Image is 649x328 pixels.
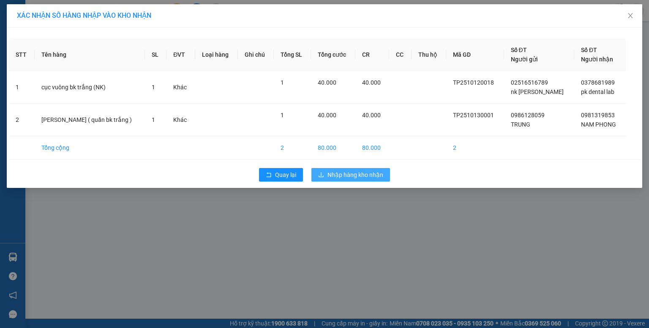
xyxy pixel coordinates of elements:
button: Close [619,4,642,28]
th: SL [145,39,166,71]
span: TP2510120018 [453,79,494,86]
span: 1 [281,112,284,119]
span: TP2510130001 [453,112,494,119]
span: 40.000 [318,79,336,86]
span: NAM PHONG [581,121,616,128]
span: 40.000 [362,112,381,119]
span: Người nhận [581,56,613,63]
th: STT [9,39,35,71]
td: 2 [446,136,504,160]
span: close [627,12,634,19]
td: Tổng cộng [35,136,145,160]
button: downloadNhập hàng kho nhận [311,168,390,182]
span: 0981319853 [581,112,615,119]
span: pk dental lab [581,88,614,95]
span: 0986128059 [511,112,545,119]
span: 02516516789 [511,79,548,86]
span: TRUNG [511,121,530,128]
th: Tổng cước [311,39,355,71]
span: 1 [152,116,155,123]
span: 0378681989 [581,79,615,86]
td: [PERSON_NAME] ( quấn bk trắng ) [35,104,145,136]
span: XÁC NHẬN SỐ HÀNG NHẬP VÀO KHO NHẬN [17,11,151,19]
span: rollback [266,172,272,179]
th: Tên hàng [35,39,145,71]
th: Ghi chú [238,39,274,71]
th: ĐVT [166,39,195,71]
td: 1 [9,71,35,104]
td: Khác [166,71,195,104]
td: Khác [166,104,195,136]
td: 2 [9,104,35,136]
span: 1 [281,79,284,86]
th: Tổng SL [274,39,311,71]
span: download [318,172,324,179]
span: Người gửi [511,56,538,63]
th: Mã GD [446,39,504,71]
span: Quay lại [275,170,296,179]
span: nk [PERSON_NAME] [511,88,564,95]
th: Thu hộ [412,39,446,71]
th: Loại hàng [195,39,238,71]
span: 40.000 [362,79,381,86]
span: Số ĐT [581,47,597,53]
td: 2 [274,136,311,160]
span: Số ĐT [511,47,527,53]
td: cục vuông bk trắng (NK) [35,71,145,104]
td: 80.000 [311,136,355,160]
td: 80.000 [355,136,390,160]
span: 40.000 [318,112,336,119]
th: CC [389,39,412,71]
span: 1 [152,84,155,91]
th: CR [355,39,390,71]
span: Nhập hàng kho nhận [327,170,383,179]
button: rollbackQuay lại [259,168,303,182]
